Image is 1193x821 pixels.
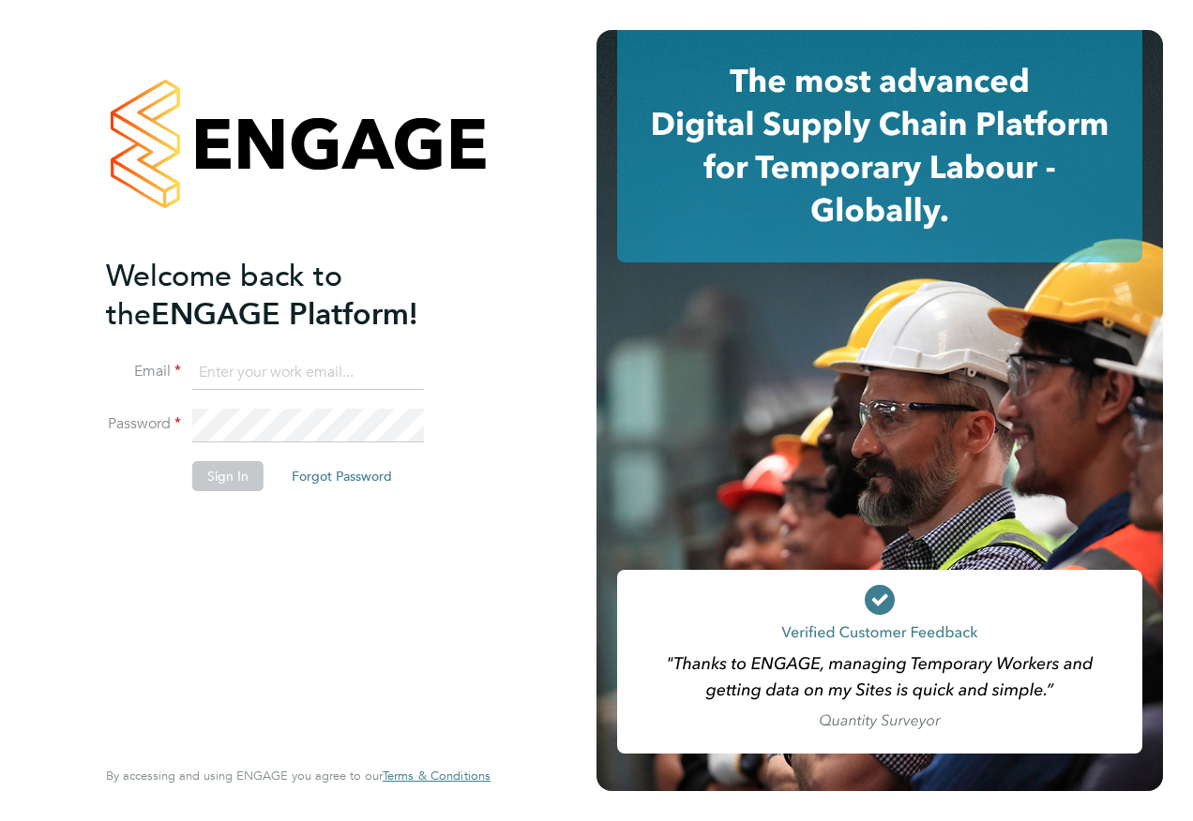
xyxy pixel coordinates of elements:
span: Welcome back to the [106,258,342,333]
label: Password [106,414,181,434]
span: Terms & Conditions [383,768,491,784]
a: Terms & Conditions [383,769,491,784]
span: By accessing and using ENGAGE you agree to our [106,768,491,784]
label: Email [106,362,181,381]
input: Enter your work email... [192,356,424,390]
h2: ENGAGE Platform! [106,257,472,334]
button: Forgot Password [277,461,407,491]
button: Sign In [192,461,264,491]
